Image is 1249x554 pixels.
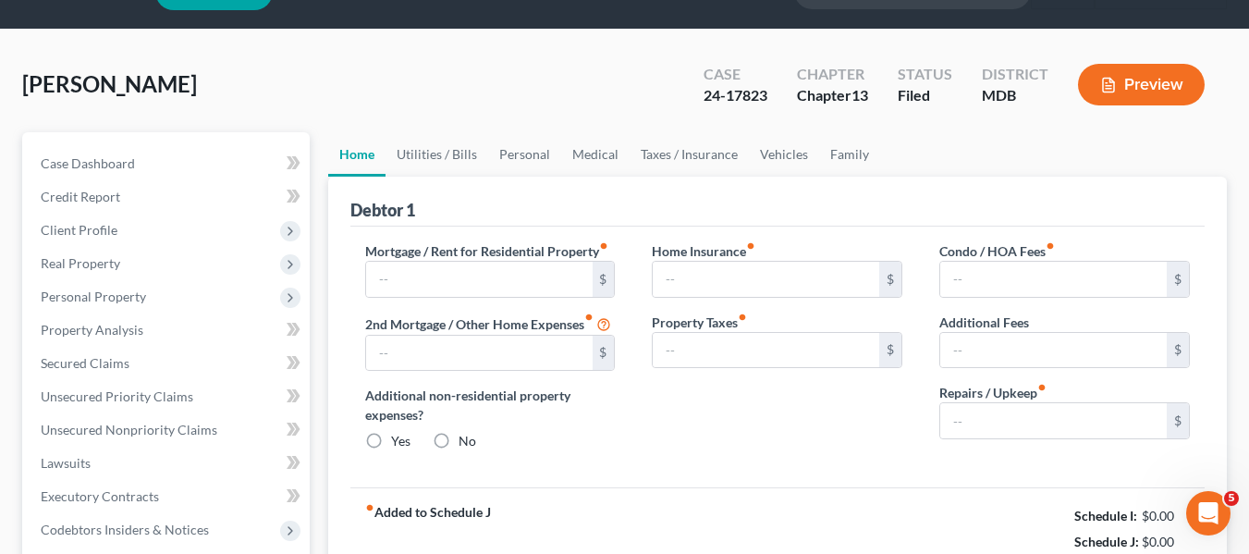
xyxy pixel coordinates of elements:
input: -- [366,336,593,371]
a: Taxes / Insurance [630,132,749,177]
a: Property Analysis [26,314,310,347]
label: Additional Fees [939,313,1029,332]
a: Family [819,132,880,177]
a: Executory Contracts [26,480,310,513]
label: Condo / HOA Fees [939,241,1055,261]
div: 24-17823 [704,85,767,106]
strong: Schedule I: [1074,508,1137,523]
a: Personal [488,132,561,177]
i: fiber_manual_record [584,313,594,322]
span: Client Profile [41,222,117,238]
span: Executory Contracts [41,488,159,504]
i: fiber_manual_record [1037,383,1047,392]
a: Lawsuits [26,447,310,480]
a: Case Dashboard [26,147,310,180]
span: Unsecured Nonpriority Claims [41,422,217,437]
div: District [982,64,1048,85]
div: $0.00 [1142,507,1191,525]
input: -- [940,333,1167,368]
a: Utilities / Bills [386,132,488,177]
strong: Schedule J: [1074,534,1139,549]
div: $ [593,336,615,371]
div: $ [1167,262,1189,297]
a: Secured Claims [26,347,310,380]
span: Personal Property [41,289,146,304]
span: Case Dashboard [41,155,135,171]
label: No [459,432,476,450]
a: Vehicles [749,132,819,177]
button: Preview [1078,64,1205,105]
label: Repairs / Upkeep [939,383,1047,402]
i: fiber_manual_record [746,241,755,251]
span: Codebtors Insiders & Notices [41,522,209,537]
a: Unsecured Priority Claims [26,380,310,413]
span: Unsecured Priority Claims [41,388,193,404]
a: Unsecured Nonpriority Claims [26,413,310,447]
i: fiber_manual_record [365,503,374,512]
input: -- [940,262,1167,297]
a: Credit Report [26,180,310,214]
span: Real Property [41,255,120,271]
div: $ [593,262,615,297]
i: fiber_manual_record [738,313,747,322]
iframe: Intercom live chat [1186,491,1231,536]
input: -- [653,333,879,368]
div: Status [898,64,952,85]
span: Credit Report [41,189,120,204]
span: Secured Claims [41,355,129,371]
label: Yes [391,432,410,450]
span: Lawsuits [41,455,91,471]
span: 5 [1224,491,1239,506]
label: Property Taxes [652,313,747,332]
div: $ [879,262,901,297]
div: Chapter [797,64,868,85]
div: Chapter [797,85,868,106]
label: 2nd Mortgage / Other Home Expenses [365,313,611,335]
label: Additional non-residential property expenses? [365,386,616,425]
a: Medical [561,132,630,177]
div: Filed [898,85,952,106]
i: fiber_manual_record [599,241,608,251]
div: $ [1167,403,1189,438]
span: [PERSON_NAME] [22,70,197,97]
div: Debtor 1 [350,199,415,221]
label: Mortgage / Rent for Residential Property [365,241,608,261]
div: $ [1167,333,1189,368]
div: Case [704,64,767,85]
a: Home [328,132,386,177]
i: fiber_manual_record [1046,241,1055,251]
input: -- [366,262,593,297]
input: -- [653,262,879,297]
div: $ [879,333,901,368]
div: MDB [982,85,1048,106]
div: $0.00 [1142,533,1191,551]
label: Home Insurance [652,241,755,261]
span: Property Analysis [41,322,143,338]
input: -- [940,403,1167,438]
span: 13 [851,86,868,104]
